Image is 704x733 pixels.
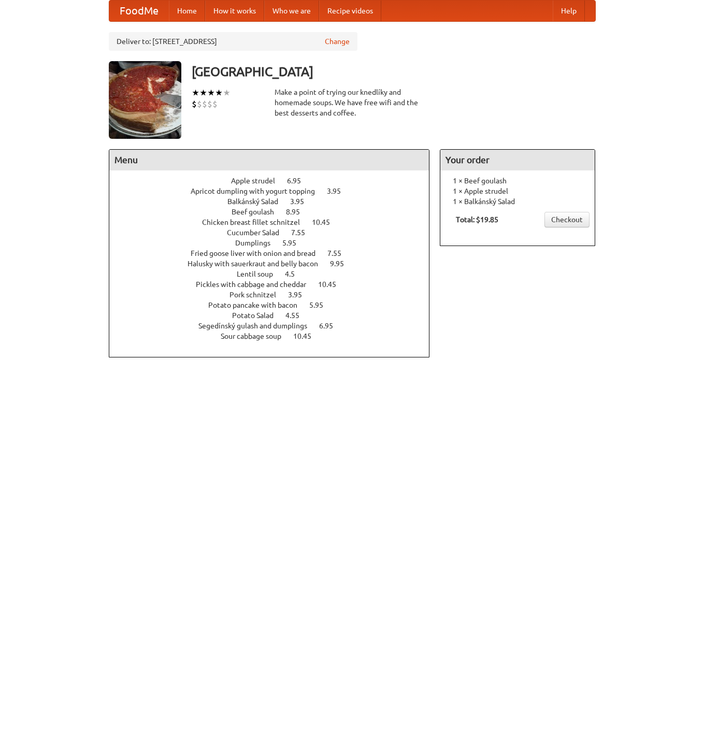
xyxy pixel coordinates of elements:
[287,177,311,185] span: 6.95
[109,150,429,170] h4: Menu
[285,311,310,320] span: 4.55
[446,176,590,186] li: 1 × Beef goulash
[325,36,350,47] a: Change
[231,177,320,185] a: Apple strudel 6.95
[290,197,314,206] span: 3.95
[237,270,283,278] span: Lentil soup
[205,1,264,21] a: How it works
[232,311,319,320] a: Potato Salad 4.55
[212,98,218,110] li: $
[169,1,205,21] a: Home
[188,260,328,268] span: Halusky with sauerkraut and belly bacon
[227,197,323,206] a: Balkánský Salad 3.95
[232,208,319,216] a: Beef goulash 8.95
[446,186,590,196] li: 1 × Apple strudel
[192,61,596,82] h3: [GEOGRAPHIC_DATA]
[229,291,321,299] a: Pork schnitzel 3.95
[275,87,430,118] div: Make a point of trying our knedlíky and homemade soups. We have free wifi and the best desserts a...
[196,280,317,289] span: Pickles with cabbage and cheddar
[227,228,324,237] a: Cucumber Salad 7.55
[199,87,207,98] li: ★
[446,196,590,207] li: 1 × Balkánský Salad
[327,249,352,257] span: 7.55
[227,197,289,206] span: Balkánský Salad
[197,98,202,110] li: $
[227,228,290,237] span: Cucumber Salad
[285,270,305,278] span: 4.5
[330,260,354,268] span: 9.95
[221,332,331,340] a: Sour cabbage soup 10.45
[109,32,357,51] div: Deliver to: [STREET_ADDRESS]
[544,212,590,227] a: Checkout
[235,239,315,247] a: Dumplings 5.95
[207,98,212,110] li: $
[309,301,334,309] span: 5.95
[191,187,325,195] span: Apricot dumpling with yogurt topping
[191,249,361,257] a: Fried goose liver with onion and bread 7.55
[319,1,381,21] a: Recipe videos
[232,208,284,216] span: Beef goulash
[237,270,314,278] a: Lentil soup 4.5
[191,187,360,195] a: Apricot dumpling with yogurt topping 3.95
[202,98,207,110] li: $
[288,291,312,299] span: 3.95
[196,280,355,289] a: Pickles with cabbage and cheddar 10.45
[264,1,319,21] a: Who we are
[282,239,307,247] span: 5.95
[319,322,343,330] span: 6.95
[229,291,286,299] span: Pork schnitzel
[286,208,310,216] span: 8.95
[192,98,197,110] li: $
[223,87,231,98] li: ★
[318,280,347,289] span: 10.45
[293,332,322,340] span: 10.45
[109,61,181,139] img: angular.jpg
[456,215,498,224] b: Total: $19.85
[553,1,585,21] a: Help
[202,218,310,226] span: Chicken breast fillet schnitzel
[188,260,363,268] a: Halusky with sauerkraut and belly bacon 9.95
[208,301,308,309] span: Potato pancake with bacon
[327,187,351,195] span: 3.95
[291,228,315,237] span: 7.55
[208,301,342,309] a: Potato pancake with bacon 5.95
[192,87,199,98] li: ★
[231,177,285,185] span: Apple strudel
[198,322,318,330] span: Segedínský gulash and dumplings
[440,150,595,170] h4: Your order
[215,87,223,98] li: ★
[221,332,292,340] span: Sour cabbage soup
[109,1,169,21] a: FoodMe
[235,239,281,247] span: Dumplings
[232,311,284,320] span: Potato Salad
[202,218,349,226] a: Chicken breast fillet schnitzel 10.45
[207,87,215,98] li: ★
[312,218,340,226] span: 10.45
[198,322,352,330] a: Segedínský gulash and dumplings 6.95
[191,249,326,257] span: Fried goose liver with onion and bread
